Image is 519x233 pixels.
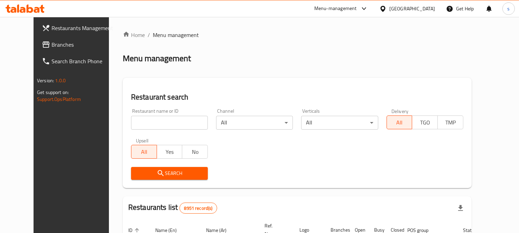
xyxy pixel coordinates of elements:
[131,167,208,180] button: Search
[391,109,409,113] label: Delivery
[123,53,191,64] h2: Menu management
[182,145,208,159] button: No
[180,205,216,212] span: 8951 record(s)
[507,5,510,12] span: s
[415,118,435,128] span: TGO
[52,40,115,49] span: Branches
[153,31,199,39] span: Menu management
[314,4,357,13] div: Menu-management
[36,20,120,36] a: Restaurants Management
[128,202,217,214] h2: Restaurants list
[136,138,149,143] label: Upsell
[185,147,205,157] span: No
[160,147,180,157] span: Yes
[131,145,157,159] button: All
[131,92,463,102] h2: Restaurant search
[123,31,472,39] nav: breadcrumb
[216,116,293,130] div: All
[134,147,154,157] span: All
[37,76,54,85] span: Version:
[437,115,463,129] button: TMP
[390,118,410,128] span: All
[55,76,66,85] span: 1.0.0
[387,115,413,129] button: All
[157,145,183,159] button: Yes
[52,57,115,65] span: Search Branch Phone
[123,31,145,39] a: Home
[148,31,150,39] li: /
[452,200,469,216] div: Export file
[179,203,217,214] div: Total records count
[412,115,438,129] button: TGO
[389,5,435,12] div: [GEOGRAPHIC_DATA]
[131,116,208,130] input: Search for restaurant name or ID..
[37,88,69,97] span: Get support on:
[137,169,202,178] span: Search
[36,53,120,69] a: Search Branch Phone
[301,116,378,130] div: All
[441,118,461,128] span: TMP
[36,36,120,53] a: Branches
[52,24,115,32] span: Restaurants Management
[37,95,81,104] a: Support.OpsPlatform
